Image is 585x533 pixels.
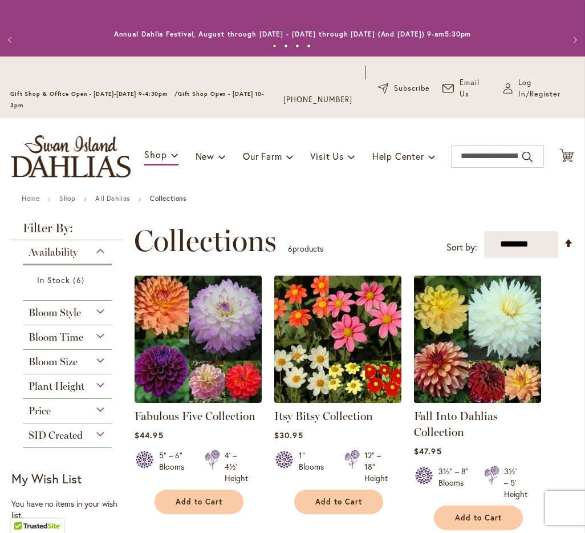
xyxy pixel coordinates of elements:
a: Fabulous Five Collection [135,394,262,405]
span: Our Farm [243,150,282,162]
a: All Dahlias [95,194,130,203]
div: 12" – 18" Height [364,450,388,484]
span: New [196,150,214,162]
a: Annual Dahlia Festival, August through [DATE] - [DATE] through [DATE] (And [DATE]) 9-am5:30pm [114,30,472,38]
a: Home [22,194,39,203]
div: 5" – 6" Blooms [159,450,191,484]
span: Subscribe [394,83,430,94]
a: store logo [11,135,131,177]
label: Sort by: [446,237,477,258]
a: Subscribe [378,83,430,94]
span: Log In/Register [518,77,575,100]
a: Log In/Register [503,77,575,100]
span: Price [29,405,51,417]
strong: Collections [150,194,186,203]
span: Plant Height [29,380,84,393]
button: 1 of 4 [273,44,277,48]
span: $30.95 [274,430,303,441]
span: 6 [288,243,292,254]
a: Fall Into Dahlias Collection [414,409,498,439]
span: Bloom Style [29,306,81,319]
a: Itsy Bitsy Collection [274,409,373,423]
button: Add to Cart [155,490,243,514]
button: 4 of 4 [307,44,311,48]
div: You have no items in your wish list. [11,498,128,521]
span: 6 [73,274,87,286]
span: Add to Cart [455,513,502,523]
button: 3 of 4 [295,44,299,48]
a: Itsy Bitsy Collection [274,394,401,405]
a: Shop [59,194,75,203]
a: In Stock 6 [37,274,100,286]
span: Add to Cart [315,497,362,507]
button: Next [562,29,585,51]
div: 1" Blooms [299,450,331,484]
button: Add to Cart [294,490,383,514]
div: 3½" – 8" Blooms [438,466,470,500]
strong: My Wish List [11,470,82,487]
span: In Stock [37,274,70,285]
p: products [288,240,323,258]
span: Visit Us [310,150,343,162]
img: Fall Into Dahlias Collection [414,276,541,403]
button: Add to Cart [434,506,523,530]
span: Email Us [460,77,491,100]
div: 4' – 4½' Height [225,450,248,484]
a: Fabulous Five Collection [135,409,255,423]
span: Add to Cart [176,497,222,507]
img: Itsy Bitsy Collection [274,276,401,403]
span: Shop [144,148,166,160]
div: 3½' – 5' Height [504,466,527,500]
strong: Filter By: [11,222,123,240]
span: SID Created [29,429,83,442]
span: Availability [29,246,78,259]
span: $44.95 [135,430,163,441]
span: Collections [134,224,277,258]
img: Fabulous Five Collection [135,276,262,403]
span: Help Center [372,150,424,162]
a: [PHONE_NUMBER] [283,94,352,106]
span: Bloom Time [29,331,83,344]
a: Fall Into Dahlias Collection [414,394,541,405]
button: 2 of 4 [284,44,288,48]
span: $47.95 [414,446,441,457]
span: Bloom Size [29,356,78,368]
span: Gift Shop & Office Open - [DATE]-[DATE] 9-4:30pm / [10,90,178,98]
a: Email Us [442,77,491,100]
